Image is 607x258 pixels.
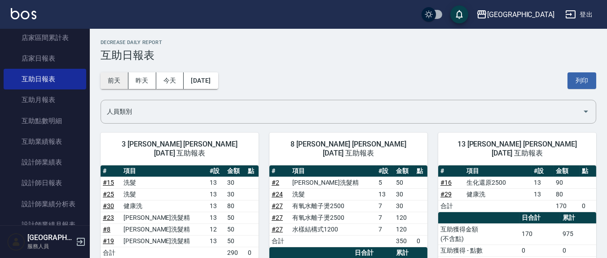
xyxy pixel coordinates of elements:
[225,212,246,223] td: 50
[376,188,394,200] td: 13
[101,165,121,177] th: #
[290,212,376,223] td: 有氧水離子燙2500
[207,235,225,247] td: 13
[394,200,414,212] td: 30
[103,179,114,186] a: #15
[207,188,225,200] td: 13
[532,188,554,200] td: 13
[121,165,207,177] th: 項目
[103,202,114,209] a: #30
[579,104,593,119] button: Open
[105,104,579,120] input: 人員名稱
[101,40,596,45] h2: Decrease Daily Report
[580,200,596,212] td: 0
[103,191,114,198] a: #25
[4,69,86,89] a: 互助日報表
[207,177,225,188] td: 13
[290,165,376,177] th: 項目
[121,188,207,200] td: 洗髮
[376,212,394,223] td: 7
[376,165,394,177] th: #設
[225,235,246,247] td: 50
[290,200,376,212] td: 有氧水離子燙2500
[567,72,596,89] button: 列印
[4,152,86,173] a: 設計師業績表
[225,165,246,177] th: 金額
[580,165,596,177] th: 點
[269,165,427,247] table: a dense table
[11,8,36,19] img: Logo
[272,226,283,233] a: #27
[101,49,596,62] h3: 互助日報表
[394,165,414,177] th: 金額
[207,165,225,177] th: #設
[464,177,532,188] td: 生化還原2500
[560,223,596,245] td: 975
[4,27,86,48] a: 店家區間累計表
[394,177,414,188] td: 50
[414,165,427,177] th: 點
[121,177,207,188] td: 洗髮
[269,165,290,177] th: #
[560,212,596,224] th: 累計
[121,212,207,223] td: [PERSON_NAME]洗髮精
[554,177,580,188] td: 90
[449,140,585,158] span: 13 [PERSON_NAME] [PERSON_NAME] [DATE] 互助報表
[272,179,279,186] a: #2
[414,235,427,247] td: 0
[554,165,580,177] th: 金額
[7,233,25,251] img: Person
[376,177,394,188] td: 5
[246,165,259,177] th: 點
[290,188,376,200] td: 洗髮
[121,223,207,235] td: [PERSON_NAME]洗髮精
[519,245,560,256] td: 0
[4,194,86,214] a: 設計師業績分析表
[111,140,248,158] span: 3 [PERSON_NAME] [PERSON_NAME] [DATE] 互助報表
[519,212,560,224] th: 日合計
[207,212,225,223] td: 13
[532,177,554,188] td: 13
[473,5,558,24] button: [GEOGRAPHIC_DATA]
[438,223,519,245] td: 互助獲得金額 (不含點)
[272,214,283,221] a: #27
[280,140,417,158] span: 8 [PERSON_NAME] [PERSON_NAME] [DATE] 互助報表
[394,188,414,200] td: 30
[487,9,554,20] div: [GEOGRAPHIC_DATA]
[225,188,246,200] td: 30
[4,214,86,235] a: 設計師業績月報表
[4,131,86,152] a: 互助業績報表
[394,223,414,235] td: 120
[225,223,246,235] td: 50
[440,191,452,198] a: #29
[4,111,86,131] a: 互助點數明細
[121,235,207,247] td: [PERSON_NAME]洗髮精
[290,177,376,188] td: [PERSON_NAME]洗髮精
[438,165,596,212] table: a dense table
[27,233,73,242] h5: [GEOGRAPHIC_DATA]
[101,72,128,89] button: 前天
[103,226,110,233] a: #8
[464,165,532,177] th: 項目
[184,72,218,89] button: [DATE]
[438,165,464,177] th: #
[225,200,246,212] td: 80
[554,188,580,200] td: 80
[207,200,225,212] td: 13
[225,177,246,188] td: 30
[207,223,225,235] td: 12
[532,165,554,177] th: #設
[4,89,86,110] a: 互助月報表
[394,212,414,223] td: 120
[376,223,394,235] td: 7
[450,5,468,23] button: save
[464,188,532,200] td: 健康洗
[272,191,283,198] a: #24
[27,242,73,250] p: 服務人員
[156,72,184,89] button: 今天
[394,235,414,247] td: 350
[562,6,596,23] button: 登出
[290,223,376,235] td: 水樣結構式1200
[121,200,207,212] td: 健康洗
[128,72,156,89] button: 昨天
